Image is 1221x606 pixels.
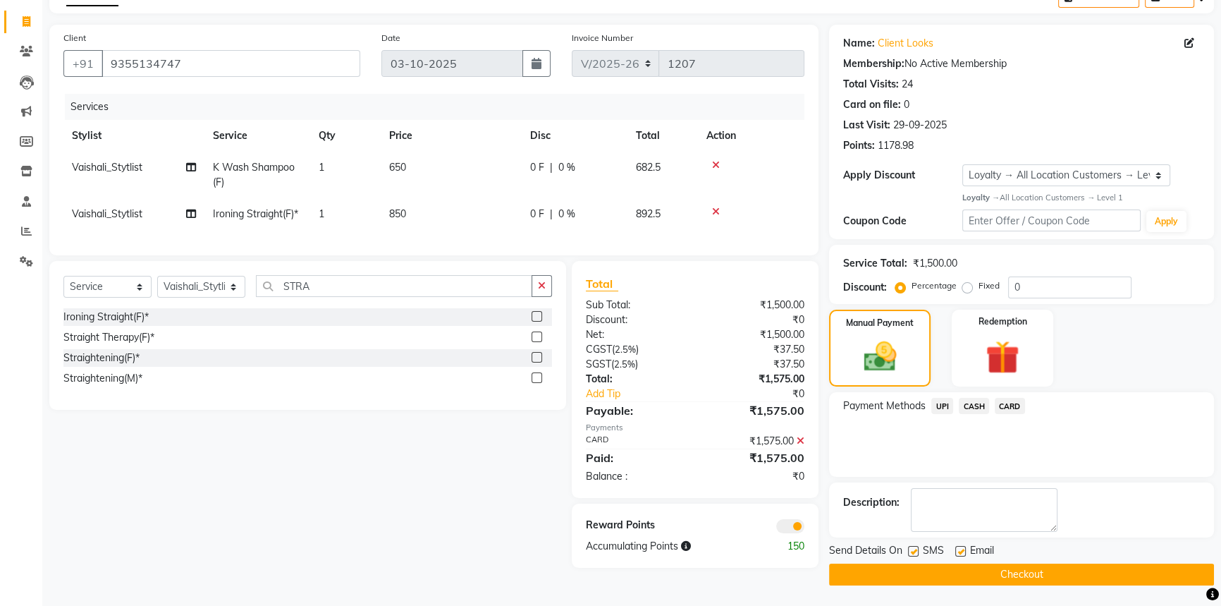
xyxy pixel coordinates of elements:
[63,32,86,44] label: Client
[695,313,815,327] div: ₹0
[575,469,695,484] div: Balance :
[72,207,142,220] span: Vaishali_Stytlist
[843,138,875,153] div: Points:
[904,97,909,112] div: 0
[878,138,914,153] div: 1178.98
[575,449,695,466] div: Paid:
[389,207,406,220] span: 850
[846,317,914,329] label: Manual Payment
[319,207,324,220] span: 1
[755,539,815,554] div: 150
[522,120,627,152] th: Disc
[978,315,1027,328] label: Redemption
[310,120,381,152] th: Qty
[102,50,360,77] input: Search by Name/Mobile/Email/Code
[575,357,695,372] div: ( )
[854,338,907,375] img: _cash.svg
[65,94,815,120] div: Services
[695,469,815,484] div: ₹0
[698,120,804,152] th: Action
[843,495,900,510] div: Description:
[843,56,1200,71] div: No Active Membership
[843,97,901,112] div: Card on file:
[843,280,887,295] div: Discount:
[695,342,815,357] div: ₹37.50
[575,518,695,533] div: Reward Points
[586,277,618,291] span: Total
[627,120,698,152] th: Total
[575,372,695,387] div: Total:
[695,372,815,387] div: ₹1,575.00
[572,32,633,44] label: Invoice Number
[575,298,695,313] div: Sub Total:
[615,344,636,355] span: 2.5%
[978,279,1000,292] label: Fixed
[843,214,962,229] div: Coupon Code
[614,358,635,370] span: 2.5%
[636,207,661,220] span: 892.5
[695,357,815,372] div: ₹37.50
[530,160,544,175] span: 0 F
[1146,211,1186,232] button: Apply
[695,434,815,449] div: ₹1,575.00
[575,387,716,401] a: Add Tip
[63,120,204,152] th: Stylist
[575,539,756,554] div: Accumulating Points
[843,118,890,133] div: Last Visit:
[381,120,522,152] th: Price
[913,256,957,271] div: ₹1,500.00
[636,161,661,174] span: 682.5
[63,50,103,77] button: +91
[970,543,994,561] span: Email
[695,298,815,313] div: ₹1,500.00
[843,168,962,183] div: Apply Discount
[962,193,1000,202] strong: Loyalty →
[843,256,907,271] div: Service Total:
[829,564,1214,586] button: Checkout
[912,279,957,292] label: Percentage
[575,342,695,357] div: ( )
[63,371,142,386] div: Straightening(M)*
[575,327,695,342] div: Net:
[204,120,310,152] th: Service
[63,310,149,325] div: Ironing Straight(F)*
[959,398,989,414] span: CASH
[995,398,1025,414] span: CARD
[256,275,532,297] input: Search or Scan
[63,351,140,365] div: Straightening(F)*
[575,313,695,327] div: Discount:
[550,207,553,222] span: |
[843,36,875,51] div: Name:
[931,398,953,414] span: UPI
[319,161,324,174] span: 1
[213,207,298,220] span: Ironing Straight(F)*
[530,207,544,222] span: 0 F
[586,422,805,434] div: Payments
[893,118,947,133] div: 29-09-2025
[695,449,815,466] div: ₹1,575.00
[381,32,400,44] label: Date
[575,434,695,449] div: CARD
[586,358,611,370] span: SGST
[829,543,902,561] span: Send Details On
[550,160,553,175] span: |
[695,327,815,342] div: ₹1,500.00
[213,161,295,188] span: K Wash Shampoo(F)
[72,161,142,174] span: Vaishali_Stytlist
[715,387,815,401] div: ₹0
[63,330,154,345] div: Straight Therapy(F)*
[586,343,612,356] span: CGST
[923,543,944,561] span: SMS
[843,56,904,71] div: Membership:
[558,207,575,222] span: 0 %
[695,402,815,419] div: ₹1,575.00
[962,210,1141,231] input: Enter Offer / Coupon Code
[975,337,1030,379] img: _gift.svg
[558,160,575,175] span: 0 %
[389,161,406,174] span: 650
[878,36,933,51] a: Client Looks
[902,77,913,92] div: 24
[843,399,926,413] span: Payment Methods
[962,192,1200,204] div: All Location Customers → Level 1
[575,402,695,419] div: Payable:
